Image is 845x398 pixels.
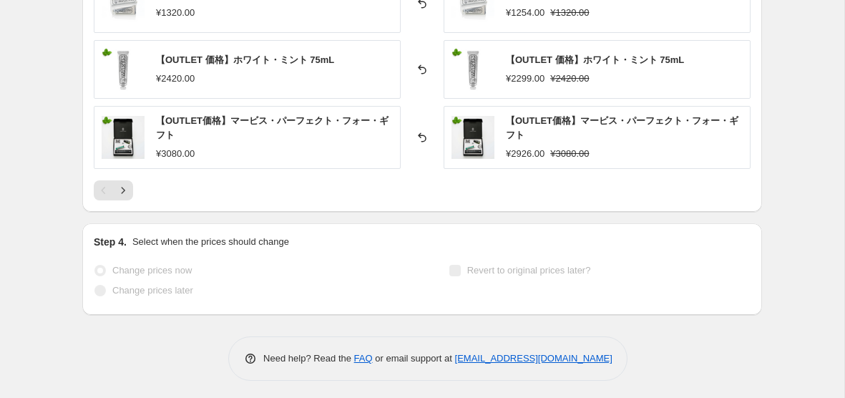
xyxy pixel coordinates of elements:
[451,48,494,91] img: 1_173e1cb6-2052-434e-ad18-6f09f96cc4c0_80x.png
[467,265,591,276] span: Revert to original prices later?
[94,180,133,200] nav: Pagination
[373,353,455,364] span: or email support at
[112,285,193,296] span: Change prices later
[263,353,354,364] span: Need help? Read the
[506,6,544,20] div: ¥1254.00
[354,353,373,364] a: FAQ
[451,116,494,159] img: perfectforeco_80x.png
[506,54,684,65] span: 【OUTLET 価格】ホワイト・ミント 75mL
[455,353,612,364] a: [EMAIL_ADDRESS][DOMAIN_NAME]
[506,115,738,140] span: 【OUTLET価格】マービス・パーフェクト・フォー・ギフト
[156,115,389,140] span: 【OUTLET価格】マービス・パーフェクト・フォー・ギフト
[94,235,127,249] h2: Step 4.
[156,72,195,86] div: ¥2420.00
[156,147,195,161] div: ¥3080.00
[102,116,145,159] img: perfectforeco_80x.png
[113,180,133,200] button: Next
[132,235,289,249] p: Select when the prices should change
[156,54,334,65] span: 【OUTLET 価格】ホワイト・ミント 75mL
[506,147,544,161] div: ¥2926.00
[156,6,195,20] div: ¥1320.00
[506,72,544,86] div: ¥2299.00
[550,72,589,86] strike: ¥2420.00
[550,6,589,20] strike: ¥1320.00
[102,48,145,91] img: 1_173e1cb6-2052-434e-ad18-6f09f96cc4c0_80x.png
[550,147,589,161] strike: ¥3080.00
[112,265,192,276] span: Change prices now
